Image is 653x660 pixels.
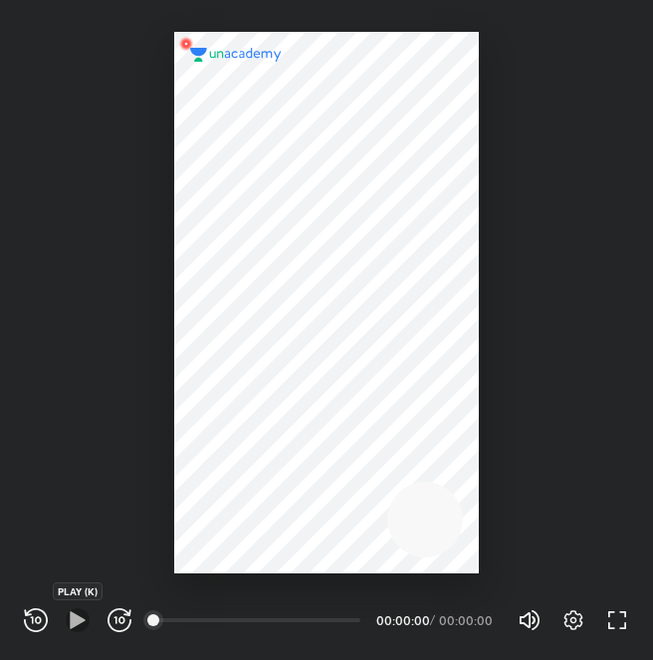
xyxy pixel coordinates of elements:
[190,48,282,62] img: logo.2a7e12a2.svg
[174,32,198,56] img: wMgqJGBwKWe8AAAAABJRU5ErkJggg==
[439,614,494,626] div: 00:00:00
[376,614,426,626] div: 00:00:00
[53,582,103,600] div: PLAY (K)
[430,614,435,626] div: /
